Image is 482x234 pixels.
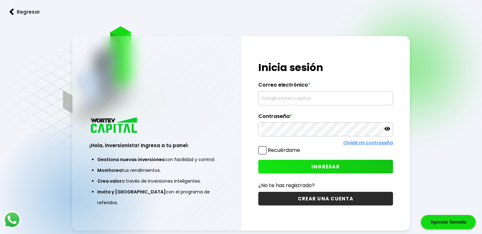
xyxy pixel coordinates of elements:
img: logo_wortev_capital [89,116,139,135]
a: ¿No te has registrado?CREAR UNA CUENTA [258,181,393,205]
span: INGRESAR [312,163,340,170]
label: Correo electrónico [258,82,393,91]
a: Olvidé mi contraseña [343,140,393,146]
li: tus rendimientos. [97,165,216,176]
img: flecha izquierda [10,9,14,15]
p: ¿No te has registrado? [258,181,393,189]
h1: Inicia sesión [258,60,393,75]
li: con facilidad y control. [97,154,216,165]
span: Invita y [GEOGRAPHIC_DATA] [97,189,166,195]
div: Agendar llamada [421,215,476,229]
span: Crea valor [97,178,122,184]
button: INGRESAR [258,160,393,173]
label: Recuérdame [268,146,300,154]
li: con el programa de referidos. [97,186,216,208]
img: logos_whatsapp-icon.242b2217.svg [3,211,21,229]
label: Contraseña [258,113,393,123]
h3: ¡Hola, inversionista! Ingresa a tu panel: [89,142,224,149]
span: Gestiona nuevas inversiones [97,156,164,163]
span: Monitorea [97,167,122,173]
input: hola@wortev.capital [261,92,390,105]
li: a través de inversiones inteligentes. [97,176,216,186]
button: CREAR UNA CUENTA [258,192,393,205]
